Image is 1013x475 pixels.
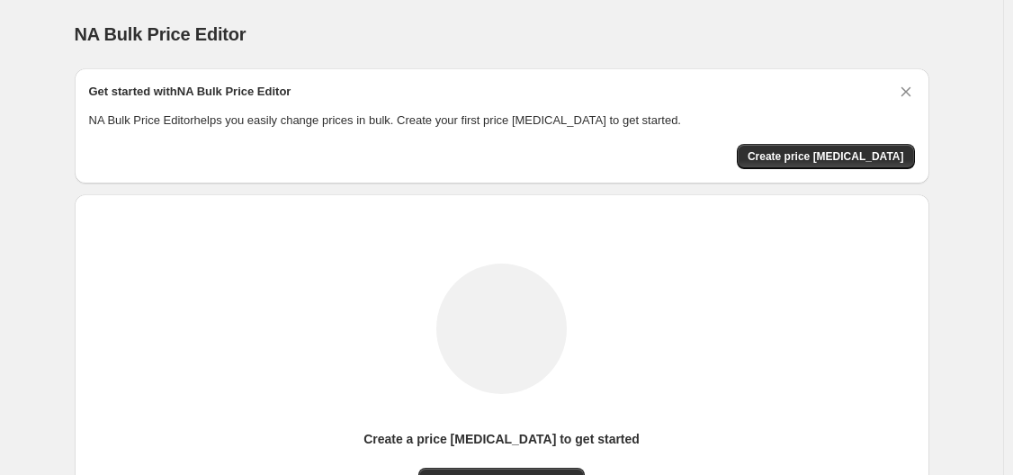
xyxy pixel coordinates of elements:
span: Create price [MEDICAL_DATA] [748,149,904,164]
p: NA Bulk Price Editor helps you easily change prices in bulk. Create your first price [MEDICAL_DAT... [89,112,915,130]
button: Create price change job [737,144,915,169]
h2: Get started with NA Bulk Price Editor [89,83,291,101]
p: Create a price [MEDICAL_DATA] to get started [363,430,640,448]
span: NA Bulk Price Editor [75,24,247,44]
button: Dismiss card [897,83,915,101]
